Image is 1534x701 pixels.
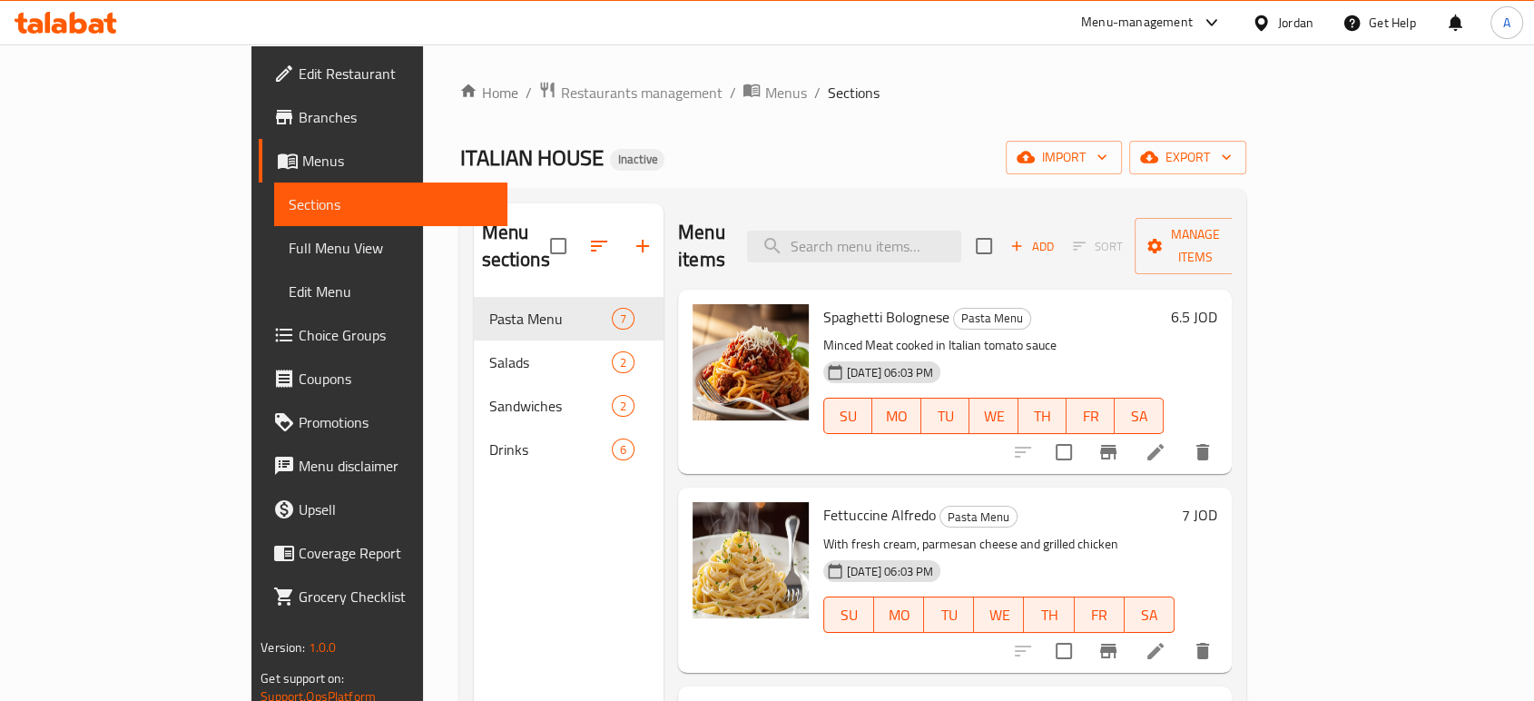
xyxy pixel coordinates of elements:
[560,82,722,104] span: Restaurants management
[459,81,1245,104] nav: breadcrumb
[1067,398,1115,434] button: FR
[259,357,507,400] a: Coupons
[538,81,722,104] a: Restaurants management
[953,308,1031,330] div: Pasta Menu
[613,354,634,371] span: 2
[274,226,507,270] a: Full Menu View
[309,636,337,659] span: 1.0.0
[299,411,493,433] span: Promotions
[764,82,806,104] span: Menus
[459,137,603,178] span: ITALIAN HOUSE
[924,597,974,633] button: TU
[1122,403,1155,429] span: SA
[831,403,865,429] span: SU
[1045,433,1083,471] span: Select to update
[1081,12,1193,34] div: Menu-management
[289,237,493,259] span: Full Menu View
[1503,13,1510,33] span: A
[539,227,577,265] span: Select all sections
[613,398,634,415] span: 2
[259,575,507,618] a: Grocery Checklist
[474,384,664,428] div: Sandwiches2
[259,139,507,183] a: Menus
[274,183,507,226] a: Sections
[299,106,493,128] span: Branches
[969,398,1018,434] button: WE
[474,428,664,471] div: Drinks6
[259,531,507,575] a: Coverage Report
[1278,13,1313,33] div: Jordan
[1074,403,1107,429] span: FR
[840,364,940,381] span: [DATE] 06:03 PM
[525,82,531,104] li: /
[1020,146,1107,169] span: import
[1003,232,1061,261] button: Add
[840,563,940,580] span: [DATE] 06:03 PM
[931,602,967,628] span: TU
[299,586,493,607] span: Grocery Checklist
[610,152,664,167] span: Inactive
[612,308,634,330] div: items
[1087,629,1130,673] button: Branch-specific-item
[823,398,872,434] button: SU
[261,636,305,659] span: Version:
[299,324,493,346] span: Choice Groups
[1045,632,1083,670] span: Select to update
[610,149,664,171] div: Inactive
[813,82,820,104] li: /
[827,82,879,104] span: Sections
[259,52,507,95] a: Edit Restaurant
[1181,430,1224,474] button: delete
[872,398,920,434] button: MO
[1075,597,1125,633] button: FR
[302,150,493,172] span: Menus
[693,304,809,420] img: Spaghetti Bolognese
[1024,597,1074,633] button: TH
[729,82,735,104] li: /
[259,444,507,488] a: Menu disclaimer
[1026,403,1059,429] span: TH
[577,224,621,268] span: Sort sections
[1135,218,1256,274] button: Manage items
[678,219,725,273] h2: Menu items
[974,597,1024,633] button: WE
[1144,146,1232,169] span: export
[488,439,611,460] span: Drinks
[612,439,634,460] div: items
[977,403,1010,429] span: WE
[488,308,611,330] div: Pasta Menu
[954,308,1030,329] span: Pasta Menu
[481,219,549,273] h2: Menu sections
[1145,640,1166,662] a: Edit menu item
[1132,602,1167,628] span: SA
[823,303,949,331] span: Spaghetti Bolognese
[1006,141,1122,174] button: import
[880,403,913,429] span: MO
[874,597,924,633] button: MO
[693,502,809,618] img: Fettuccine Alfredo
[823,533,1175,556] p: With fresh cream, parmesan cheese and grilled chicken
[299,63,493,84] span: Edit Restaurant
[612,351,634,373] div: items
[831,602,867,628] span: SU
[261,666,344,690] span: Get support on:
[1182,502,1217,528] h6: 7 JOD
[1145,441,1166,463] a: Edit menu item
[881,602,917,628] span: MO
[1149,223,1242,269] span: Manage items
[940,507,1017,528] span: Pasta Menu
[823,334,1164,357] p: Minced Meat cooked in Italian tomato sauce
[1181,629,1224,673] button: delete
[488,395,611,417] span: Sandwiches
[474,341,664,384] div: Salads2
[1171,304,1217,330] h6: 6.5 JOD
[823,597,874,633] button: SU
[488,351,611,373] span: Salads
[1087,430,1130,474] button: Branch-specific-item
[613,311,634,328] span: 7
[747,231,961,262] input: search
[299,368,493,390] span: Coupons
